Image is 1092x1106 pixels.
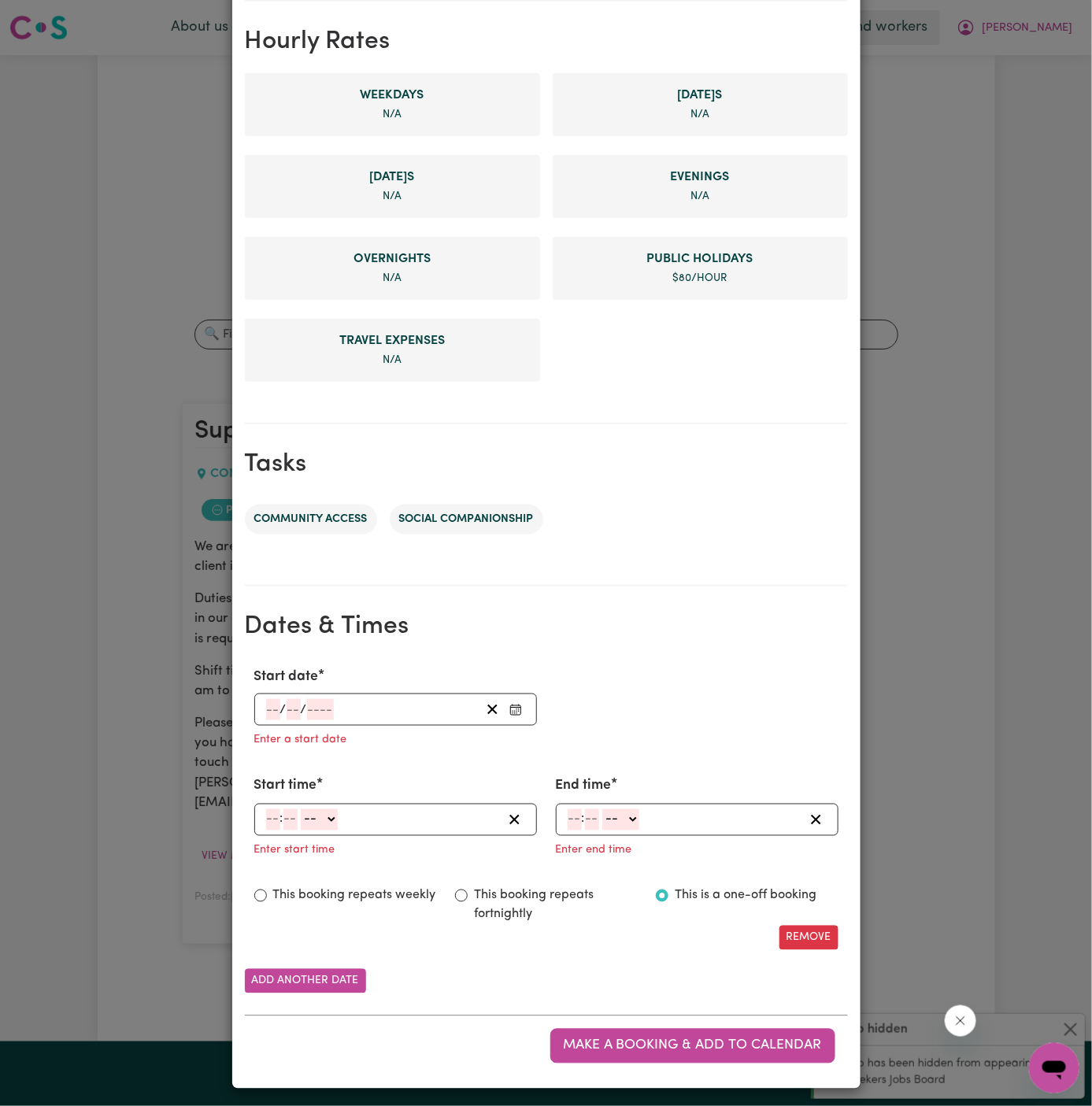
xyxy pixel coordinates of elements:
li: Social companionship [390,505,543,535]
span: Overnight rate [257,250,527,268]
span: Travel Expense rate [257,331,527,350]
label: This is a one-off booking [675,886,816,905]
h2: Dates & Times [245,612,848,642]
span: Weekday rate [257,86,527,105]
span: not specified [383,109,402,120]
label: End time [556,776,612,797]
span: not specified [383,273,402,283]
p: Enter a start date [254,732,347,749]
input: -- [266,699,280,720]
input: -- [585,809,599,830]
p: Enter start time [254,842,335,860]
label: Start date [254,667,319,687]
span: $ 80 /hour [673,273,727,283]
button: Clear Start date [480,699,505,720]
span: : [280,812,283,827]
button: Add another date [245,969,366,993]
span: Sunday rate [257,168,527,187]
li: Community access [245,505,377,535]
span: : [582,812,585,827]
span: Need any help? [9,11,95,24]
span: Evening rate [565,168,835,187]
span: / [301,703,307,717]
label: This booking repeats weekly [273,886,436,905]
input: ---- [307,699,334,720]
span: Public Holiday rate [565,250,835,268]
span: not specified [383,355,402,365]
input: -- [287,699,301,720]
h2: Hourly Rates [245,27,848,57]
input: -- [266,809,280,830]
button: Make a booking & add to calendar [550,1029,835,1063]
input: -- [568,809,582,830]
iframe: Close message [945,1005,976,1037]
p: Enter end time [556,842,632,860]
h2: Tasks [245,449,848,479]
button: Remove this date/time [779,926,838,950]
button: Enter Start date [505,699,527,720]
label: This booking repeats fortnightly [474,886,637,924]
iframe: Button to launch messaging window [1029,1043,1079,1093]
span: not specified [690,109,709,120]
span: not specified [383,191,402,202]
span: Saturday rate [565,86,835,105]
span: not specified [690,191,709,202]
label: Start time [254,776,317,797]
span: Make a booking & add to calendar [564,1039,822,1052]
span: / [280,703,287,717]
input: -- [283,809,298,830]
